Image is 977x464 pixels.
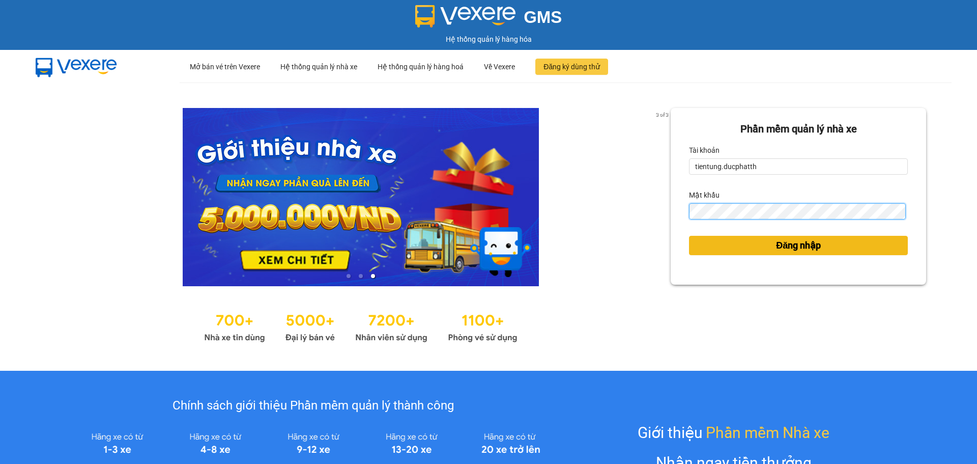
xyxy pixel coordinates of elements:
p: 3 of 3 [653,108,671,121]
div: Hệ thống quản lý hàng hoá [378,50,464,83]
span: Đăng ký dùng thử [543,61,600,72]
li: slide item 2 [359,274,363,278]
div: Hệ thống quản lý hàng hóa [3,34,974,45]
div: Mở bán vé trên Vexere [190,50,260,83]
button: previous slide / item [51,108,65,286]
a: GMS [415,15,562,23]
li: slide item 1 [347,274,351,278]
div: Phần mềm quản lý nhà xe [689,121,908,137]
li: slide item 3 [371,274,375,278]
div: Giới thiệu [638,421,829,445]
div: Chính sách giới thiệu Phần mềm quản lý thành công [68,396,558,416]
button: next slide / item [656,108,671,286]
input: Tài khoản [689,158,908,175]
div: Hệ thống quản lý nhà xe [280,50,357,83]
span: Đăng nhập [776,238,821,253]
img: logo 2 [415,5,516,28]
img: Statistics.png [204,307,518,345]
input: Mật khẩu [689,203,905,220]
span: GMS [524,8,562,26]
label: Mật khẩu [689,187,720,203]
img: mbUUG5Q.png [25,50,127,84]
button: Đăng nhập [689,236,908,255]
span: Phần mềm Nhà xe [706,421,829,445]
label: Tài khoản [689,142,720,158]
div: Về Vexere [484,50,515,83]
button: Đăng ký dùng thử [535,59,608,75]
